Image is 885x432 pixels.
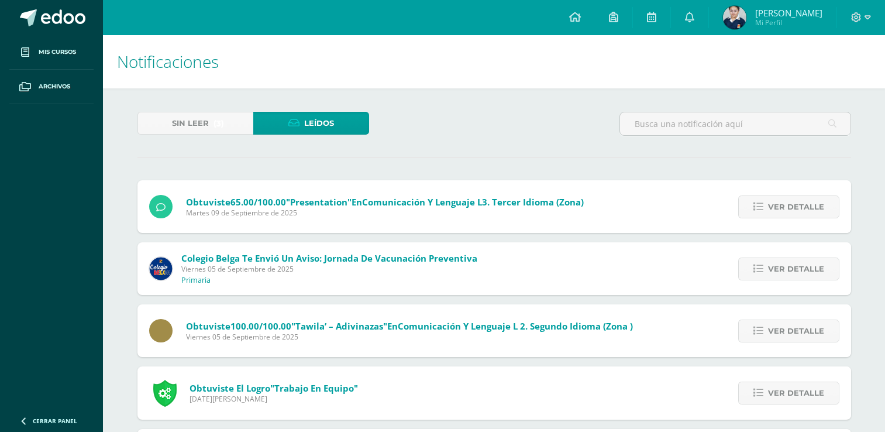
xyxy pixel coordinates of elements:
span: 65.00/100.00 [230,196,286,208]
span: 100.00/100.00 [230,320,291,332]
span: Archivos [39,82,70,91]
span: Comunicación y Lenguaje L3. Tercer Idioma (Zona) [362,196,584,208]
span: [DATE][PERSON_NAME] [190,394,358,404]
span: Martes 09 de Septiembre de 2025 [186,208,584,218]
span: Viernes 05 de Septiembre de 2025 [181,264,477,274]
span: "Tawila’ – adivinazas" [291,320,387,332]
span: Ver detalle [768,258,824,280]
span: Comunicación y Lenguaje L 2. Segundo Idioma (Zona ) [398,320,633,332]
span: [PERSON_NAME] [755,7,822,19]
span: Mis cursos [39,47,76,57]
a: Archivos [9,70,94,104]
span: Sin leer [172,112,209,134]
a: Leídos [253,112,369,135]
p: Primaria [181,276,211,285]
span: Obtuviste en [186,320,633,332]
span: Obtuviste el logro [190,382,358,394]
span: Obtuviste en [186,196,584,208]
span: (3) [213,112,224,134]
span: Ver detalle [768,382,824,404]
span: "Trabajo en equipo" [270,382,358,394]
span: Ver detalle [768,196,824,218]
span: Viernes 05 de Septiembre de 2025 [186,332,633,342]
span: Leídos [304,112,334,134]
img: 919ad801bb7643f6f997765cf4083301.png [149,257,173,280]
span: "Presentation" [286,196,352,208]
span: Notificaciones [117,50,219,73]
a: Sin leer(3) [137,112,253,135]
a: Mis cursos [9,35,94,70]
img: f7df81a86178540b9009ef69fb1440a2.png [723,6,746,29]
span: Cerrar panel [33,417,77,425]
input: Busca una notificación aquí [620,112,850,135]
span: Colegio Belga te envió un aviso: Jornada de vacunación preventiva [181,252,477,264]
span: Ver detalle [768,320,824,342]
span: Mi Perfil [755,18,822,28]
